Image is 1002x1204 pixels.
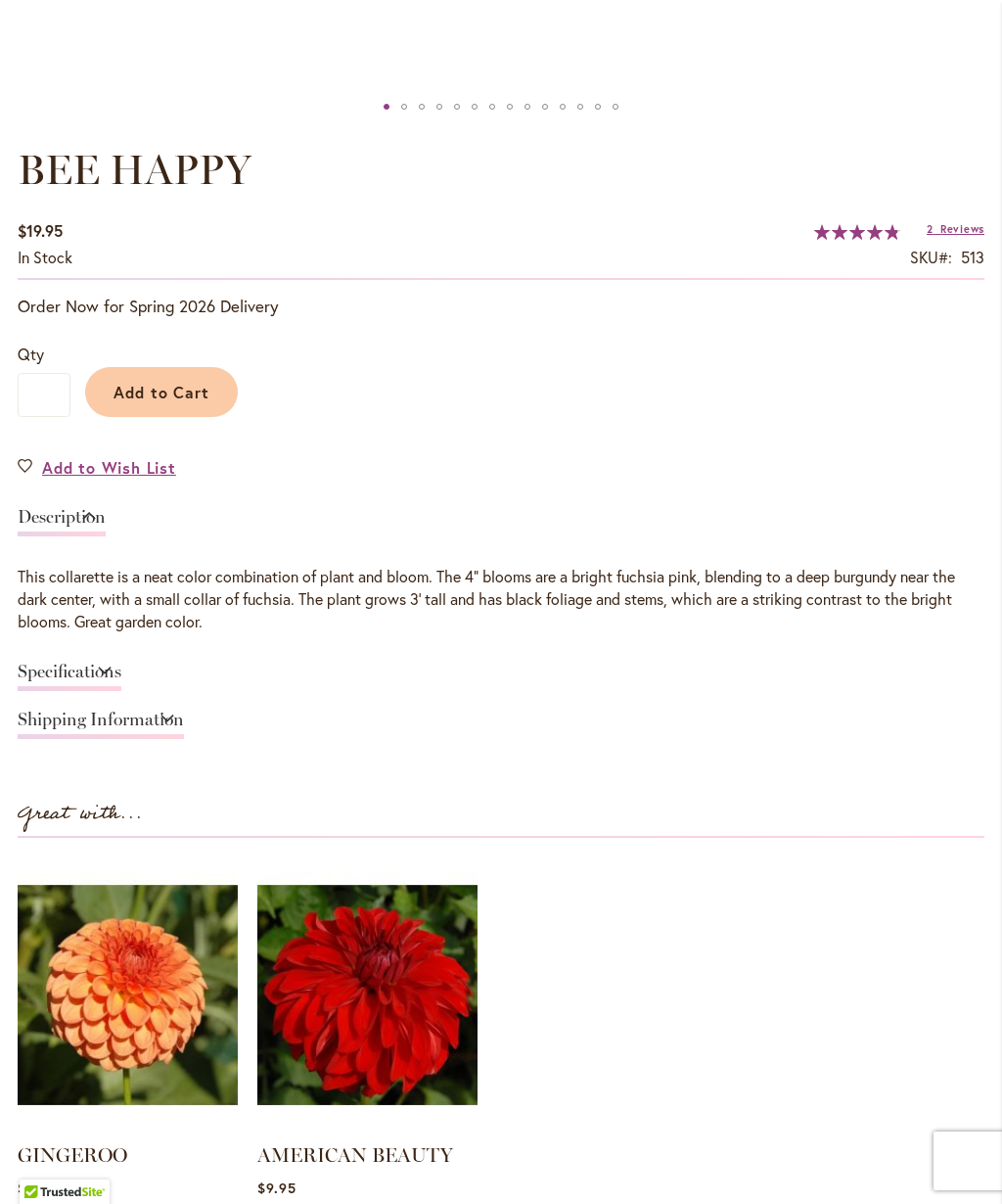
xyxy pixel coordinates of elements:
button: Add to Cart [85,367,238,417]
a: Add to Wish List [18,456,176,479]
div: BEE HAPPY [554,92,571,121]
div: Availability [18,247,72,269]
a: Shipping Information [18,711,184,739]
iframe: Launch Accessibility Center [15,1135,69,1189]
strong: Great with... [18,798,143,830]
div: Detailed Product Info [18,498,984,749]
a: Description [18,508,106,536]
div: BEE HAPPY [413,92,431,121]
span: Add to Wish List [42,456,176,479]
div: BEE HAPPY [571,92,589,121]
span: $9.95 [257,1179,296,1197]
img: AMERICAN BEAUTY [257,857,478,1133]
div: BEE HAPPY [378,92,395,121]
a: GINGEROO [18,1143,127,1167]
span: $19.95 [18,220,63,241]
span: In stock [18,247,72,267]
div: BEE HAPPY [466,92,483,121]
div: BEE HAPPY [536,92,554,121]
div: 97% [814,224,900,240]
div: BEE HAPPY [501,92,519,121]
img: GINGEROO [18,857,238,1133]
strong: SKU [910,247,952,267]
div: BEE HAPPY [483,92,501,121]
div: 513 [961,247,984,269]
a: AMERICAN BEAUTY [257,1143,453,1167]
p: Order Now for Spring 2026 Delivery [18,295,984,318]
span: 2 [927,222,934,236]
a: 2 Reviews [927,222,984,236]
div: This collarette is a neat color combination of plant and bloom. The 4" blooms are a bright fuchsi... [18,566,984,633]
div: BEE HAPPY [589,92,607,121]
div: BEE HAPPY [607,92,624,121]
span: Reviews [940,222,984,236]
div: BEE HAPPY [395,92,413,121]
div: BEE HAPPY [448,92,466,121]
div: BEE HAPPY [431,92,448,121]
div: BEE HAPPY [519,92,536,121]
span: Qty [18,344,44,364]
span: Add to Cart [114,382,210,402]
a: Specifications [18,663,121,691]
span: BEE HAPPY [18,145,251,195]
